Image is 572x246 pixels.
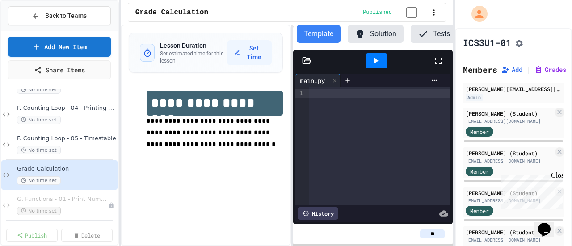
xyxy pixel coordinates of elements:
[498,171,563,209] iframe: chat widget
[45,11,87,21] span: Back to Teams
[160,50,227,64] p: Set estimated time for this lesson
[466,118,553,125] div: [EMAIL_ADDRESS][DOMAIN_NAME]
[348,25,404,43] button: Solution
[17,104,116,112] span: F. Counting Loop - 04 - Printing Patterns
[501,65,522,74] button: Add
[135,7,208,18] span: Grade Calculation
[295,76,329,85] div: main.py
[466,237,553,243] div: [EMAIL_ADDRESS][DOMAIN_NAME]
[466,109,553,117] div: [PERSON_NAME] (Student)
[463,63,497,76] h2: Members
[17,135,116,142] span: F. Counting Loop - 05 - Timestable
[17,196,108,203] span: G. Functions - 01 - Print Numbers
[4,4,62,57] div: Chat with us now!Close
[17,207,61,215] span: No time set
[534,210,563,237] iframe: chat widget
[298,207,338,220] div: History
[17,146,61,154] span: No time set
[466,189,553,197] div: [PERSON_NAME] (Student)
[8,37,111,57] a: Add New Item
[6,229,58,242] a: Publish
[466,94,483,101] div: Admin
[462,4,490,24] div: My Account
[17,116,61,124] span: No time set
[470,207,489,215] span: Member
[160,41,227,50] h3: Lesson Duration
[466,158,553,164] div: [EMAIL_ADDRESS][DOMAIN_NAME]
[466,149,553,157] div: [PERSON_NAME] (Student)
[61,229,113,242] a: Delete
[363,7,428,18] div: Content is published and visible to students
[534,65,566,74] button: Grades
[363,9,392,16] span: Published
[515,37,524,48] button: Assignment Settings
[17,176,61,185] span: No time set
[8,60,111,79] a: Share Items
[17,85,61,94] span: No time set
[297,25,341,43] button: Template
[463,36,511,49] h1: ICS3U1-01
[295,89,304,98] div: 1
[395,7,428,18] input: publish toggle
[411,25,457,43] button: Tests
[108,202,114,208] div: Unpublished
[466,85,561,93] div: [PERSON_NAME][EMAIL_ADDRESS][PERSON_NAME][DOMAIN_NAME]
[466,197,553,204] div: [EMAIL_ADDRESS][DOMAIN_NAME]
[470,128,489,136] span: Member
[470,167,489,175] span: Member
[466,228,553,236] div: [PERSON_NAME] (Student)
[227,40,272,65] button: Set Time
[17,165,116,173] span: Grade Calculation
[526,64,530,75] span: |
